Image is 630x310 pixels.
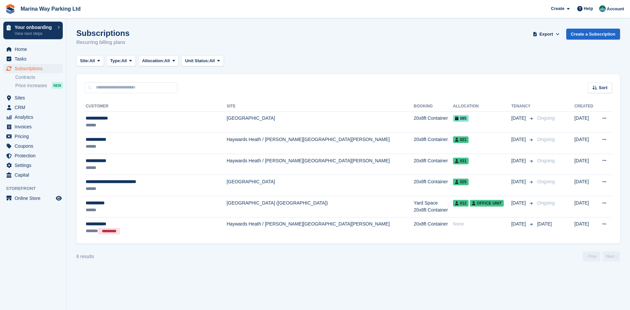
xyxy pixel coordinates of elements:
td: 20x8ft Container [414,133,453,154]
th: Tenancy [511,101,534,112]
span: Analytics [15,112,54,122]
span: Subscriptions [15,64,54,73]
span: Ongoing [537,179,555,184]
a: menu [3,103,63,112]
span: Sort [599,84,607,91]
td: 20x8ft Container [414,175,453,196]
a: menu [3,122,63,131]
button: Type: All [107,56,136,67]
span: Protection [15,151,54,160]
a: menu [3,151,63,160]
a: menu [3,132,63,141]
a: menu [3,170,63,180]
span: [DATE] [511,221,527,228]
span: Unit Status: [185,58,209,64]
th: Site [226,101,413,112]
img: stora-icon-8386f47178a22dfd0bd8f6a31ec36ba5ce8667c1dd55bd0f319d3a0aa187defe.svg [5,4,15,14]
a: Create a Subscription [566,29,620,40]
span: Create [551,5,564,12]
span: [DATE] [511,200,527,207]
a: menu [3,93,63,102]
a: menu [3,54,63,64]
p: Recurring billing plans [76,39,130,46]
th: Booking [414,101,453,112]
span: Invoices [15,122,54,131]
a: menu [3,141,63,151]
a: menu [3,45,63,54]
td: [GEOGRAPHIC_DATA] [226,111,413,133]
nav: Page [582,251,621,261]
td: [DATE] [574,111,596,133]
span: All [209,58,215,64]
td: [GEOGRAPHIC_DATA] [226,175,413,196]
span: Ongoing [537,200,555,206]
th: Customer [84,101,226,112]
div: NEW [52,82,63,89]
span: OFFICE UNIT [470,200,504,207]
span: [DATE] [511,178,527,185]
a: Previous [583,251,600,261]
th: Created [574,101,596,112]
span: [DATE] [511,157,527,164]
span: Ongoing [537,115,555,121]
span: Pricing [15,132,54,141]
span: Allocation: [142,58,164,64]
td: 20x8ft Container [414,111,453,133]
span: Ongoing [537,158,555,163]
td: [GEOGRAPHIC_DATA] ([GEOGRAPHIC_DATA]) [226,196,413,218]
div: None [453,221,511,228]
a: menu [3,112,63,122]
span: 085 [453,115,469,122]
p: Your onboarding [15,25,54,30]
td: Yard Space 20x8ft Container [414,196,453,218]
a: menu [3,194,63,203]
td: [DATE] [574,154,596,175]
span: Site: [80,58,89,64]
a: menu [3,161,63,170]
span: 025 [453,179,469,185]
h1: Subscriptions [76,29,130,38]
span: Type: [110,58,122,64]
td: Haywards Heath / [PERSON_NAME][GEOGRAPHIC_DATA][PERSON_NAME] [226,217,413,238]
button: Export [532,29,561,40]
a: Preview store [55,194,63,202]
button: Site: All [76,56,104,67]
span: Help [584,5,593,12]
div: 6 results [76,253,94,260]
span: [DATE] [511,115,527,122]
span: All [164,58,170,64]
span: Tasks [15,54,54,64]
span: Storefront [6,185,66,192]
span: Export [539,31,553,38]
span: 021 [453,136,469,143]
a: Marina Way Parking Ltd [18,3,83,14]
span: CRM [15,103,54,112]
td: Haywards Heath / [PERSON_NAME][GEOGRAPHIC_DATA][PERSON_NAME] [226,133,413,154]
a: Next [603,251,620,261]
a: Your onboarding View next steps [3,22,63,39]
a: menu [3,64,63,73]
td: [DATE] [574,217,596,238]
td: 20x8ft Container [414,217,453,238]
p: View next steps [15,31,54,37]
a: Contracts [15,74,63,80]
img: Paul Lewis [599,5,606,12]
span: [DATE] [537,221,552,227]
button: Unit Status: All [181,56,224,67]
span: 031 [453,158,469,164]
a: Price increases NEW [15,82,63,89]
span: Home [15,45,54,54]
span: Settings [15,161,54,170]
span: Capital [15,170,54,180]
span: Account [607,6,624,12]
span: [DATE] [511,136,527,143]
td: 20x8ft Container [414,154,453,175]
td: [DATE] [574,196,596,218]
span: 012 [453,200,469,207]
span: Coupons [15,141,54,151]
span: All [121,58,127,64]
button: Allocation: All [138,56,179,67]
span: Online Store [15,194,54,203]
span: Ongoing [537,137,555,142]
span: Price increases [15,82,47,89]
